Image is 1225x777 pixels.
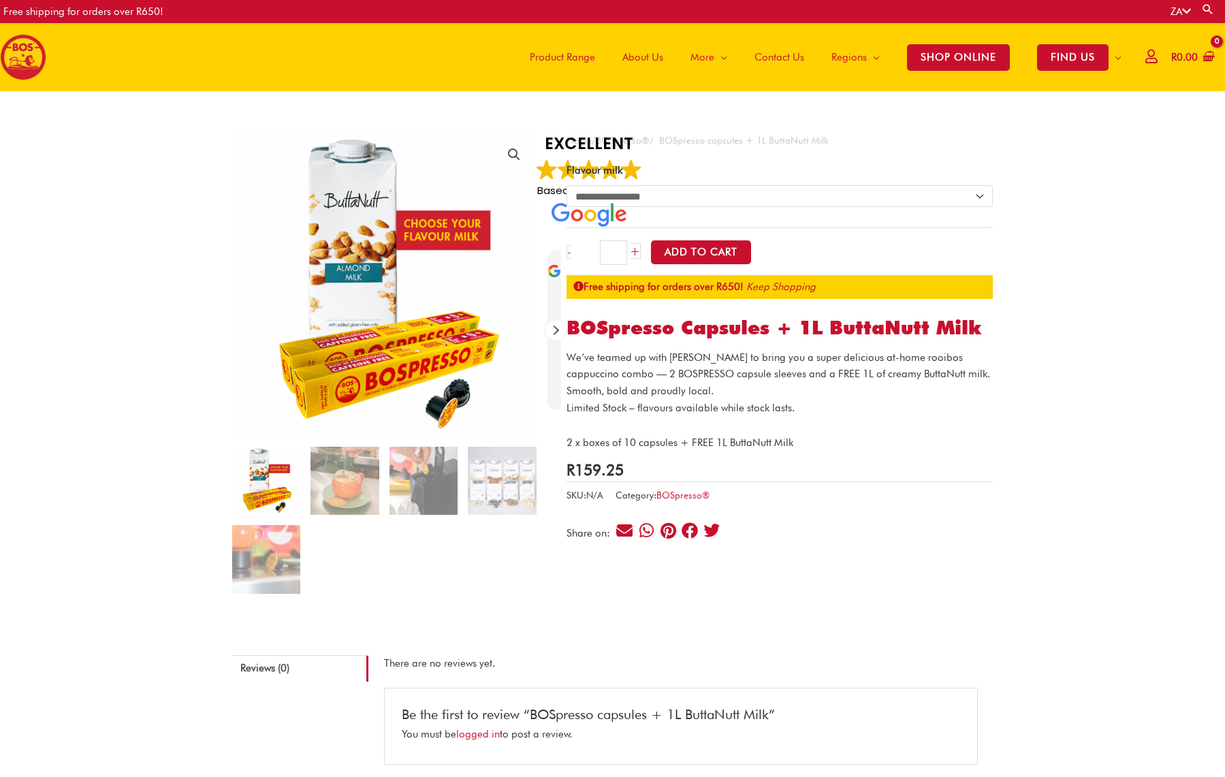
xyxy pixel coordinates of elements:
a: Contact Us [741,23,818,91]
span: About Us [622,37,663,78]
bdi: 0.00 [1171,51,1198,63]
p: We’ve teamed up with [PERSON_NAME] to bring you a super delicious at-home rooibos cappuccino comb... [567,349,993,417]
strong: EXCELLENT [537,132,642,155]
a: Regions [818,23,893,91]
div: Share on pinterest [659,522,678,540]
span: SKU: [567,487,603,504]
span: Limited Stock – flavours available while stock lasts. [567,402,795,414]
span: N/A [586,490,603,501]
span: Be the first to review “BOSpresso capsules + 1L ButtaNutt Milk” [402,693,775,723]
div: Next review [545,320,566,340]
span: Product Range [530,37,595,78]
a: Product Range [516,23,609,91]
strong: Free shipping for orders over R650! [573,281,744,293]
img: bospresso capsule cold brew 0 [389,447,458,515]
span: R [567,460,575,479]
a: Reviews (0) [232,655,368,682]
a: BOSpresso® [656,490,710,501]
span: More [690,37,714,78]
nav: Breadcrumb [567,132,993,149]
div: Share on: [567,528,615,539]
a: About Us [609,23,677,91]
img: Google [600,159,620,180]
span: Category: [616,487,710,504]
img: bospresso capsules + 1l buttanutt milk [232,447,300,515]
bdi: 159.25 [567,460,624,479]
h1: BOSpresso capsules + 1L ButtaNutt Milk [567,317,993,340]
a: View Shopping Cart, empty [1168,42,1215,73]
span: SHOP ONLINE [907,44,1010,71]
input: Product quantity [600,240,626,265]
img: bospresso rooibos cappuccino [311,447,379,515]
a: logged in [456,728,500,740]
p: There are no reviews yet. [384,655,978,672]
img: bospresso capsules + 1l buttanutt milk [468,447,536,515]
p: 2 x boxes of 10 capsules + FREE 1L ButtaNutt Milk [567,434,993,451]
label: Flavour milk [567,164,622,176]
img: bospresso capsules + 1l buttanutt milk [232,132,537,437]
a: - [567,245,571,259]
a: View full-screen image gallery [502,142,526,167]
span: R [1171,51,1177,63]
span: Contact Us [754,37,804,78]
button: Add to Cart [651,240,751,264]
img: Google [537,159,557,180]
span: Based on [537,183,641,197]
p: You must be to post a review. [402,726,960,743]
img: Google [579,159,599,180]
img: Google [552,203,626,227]
img: Google [621,159,641,180]
a: More [677,23,741,91]
span: Regions [831,37,867,78]
div: Share on email [616,522,634,540]
img: bospresso® capsules [232,525,300,593]
a: SHOP ONLINE [893,23,1023,91]
a: Search button [1201,3,1215,16]
div: Share on twitter [703,522,721,540]
a: Keep Shopping [746,281,816,293]
div: Share on facebook [681,522,699,540]
a: + [630,243,641,259]
a: ZA [1171,5,1191,18]
span: FIND US [1037,44,1109,71]
nav: Site Navigation [506,23,1135,91]
div: Share on whatsapp [637,522,656,540]
img: Google [558,159,578,180]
